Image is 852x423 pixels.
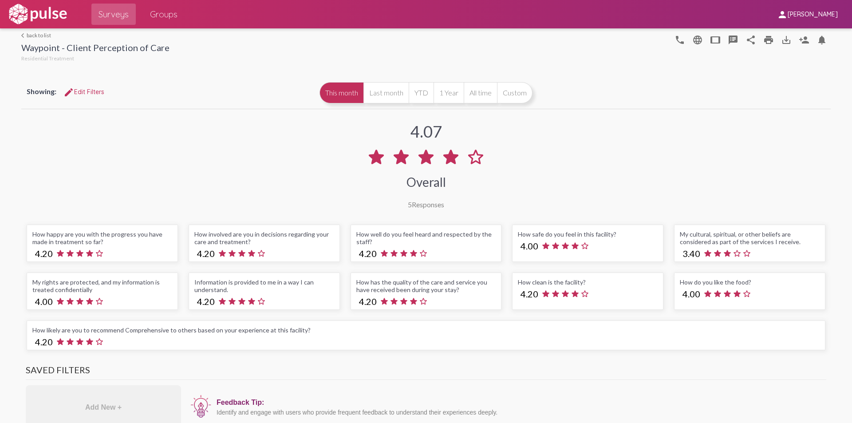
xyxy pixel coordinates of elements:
button: speaker_notes [724,31,742,48]
button: tablet [706,31,724,48]
span: 4.20 [35,336,53,347]
button: Download [777,31,795,48]
button: 1 Year [434,82,464,103]
div: How involved are you in decisions regarding your care and treatment? [194,230,334,245]
div: 4.07 [410,122,442,141]
mat-icon: arrow_back_ios [21,33,27,38]
span: 5 [408,200,412,209]
button: Last month [363,82,409,103]
span: 4.20 [35,248,53,259]
button: [PERSON_NAME] [770,6,845,22]
span: Showing: [27,87,56,95]
div: How well do you feel heard and respected by the staff? [356,230,496,245]
mat-icon: Share [745,35,756,45]
div: My rights are protected, and my information is treated confidentially [32,278,172,293]
div: How do you like the food? [680,278,820,286]
span: Edit Filters [63,88,104,96]
span: 4.00 [682,289,700,299]
mat-icon: language [674,35,685,45]
mat-icon: Person [799,35,809,45]
div: Information is provided to me in a way I can understand. [194,278,334,293]
div: How happy are you with the progress you have made in treatment so far? [32,230,172,245]
div: Responses [408,200,444,209]
mat-icon: language [692,35,703,45]
mat-icon: Edit Filters [63,87,74,98]
mat-icon: Download [781,35,792,45]
button: All time [464,82,497,103]
div: Waypoint - Client Perception of Care [21,42,170,55]
img: white-logo.svg [7,3,68,25]
button: YTD [409,82,434,103]
span: 4.20 [197,296,215,307]
mat-icon: Bell [816,35,827,45]
div: Feedback Tip: [217,399,822,407]
span: Groups [150,6,177,22]
span: 3.40 [682,248,700,259]
mat-icon: print [763,35,774,45]
div: My cultural, spiritual, or other beliefs are considered as part of the services I receive. [680,230,820,245]
mat-icon: speaker_notes [728,35,738,45]
mat-icon: tablet [710,35,721,45]
button: Person [795,31,813,48]
span: 4.20 [359,248,377,259]
div: How has the quality of the care and service you have received been during your stay? [356,278,496,293]
span: Surveys [99,6,129,22]
span: [PERSON_NAME] [788,11,838,19]
span: 4.00 [35,296,53,307]
span: 4.00 [521,241,538,251]
button: Custom [497,82,532,103]
button: Edit FiltersEdit Filters [56,84,111,100]
div: How likely are you to recommend Comprehensive to others based on your experience at this facility? [32,326,820,334]
a: Surveys [91,4,136,25]
button: Share [742,31,760,48]
img: icon12.png [190,394,212,419]
a: back to list [21,32,170,39]
h3: Saved Filters [26,364,826,380]
button: Bell [813,31,831,48]
div: Identify and engage with users who provide frequent feedback to understand their experiences deeply. [217,409,822,416]
a: Groups [143,4,185,25]
span: 4.20 [359,296,377,307]
button: language [689,31,706,48]
a: print [760,31,777,48]
button: This month [319,82,363,103]
div: How clean is the facility? [518,278,658,286]
mat-icon: person [777,9,788,20]
span: 4.20 [521,289,538,299]
button: language [671,31,689,48]
span: 4.20 [197,248,215,259]
span: Residential Treatment [21,55,74,62]
div: Overall [406,174,446,190]
div: How safe do you feel in this facility? [518,230,658,238]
